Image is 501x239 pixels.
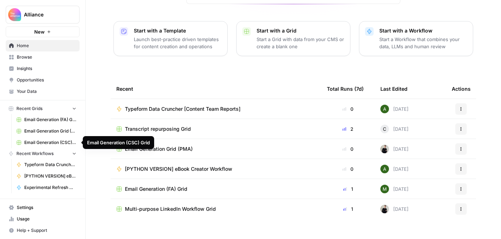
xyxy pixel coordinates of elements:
[6,213,80,225] a: Usage
[24,116,76,123] span: Email Generation (FA) Grid
[125,185,187,193] span: Email Generation (FA) Grid
[327,185,369,193] div: 1
[13,137,80,148] a: Email Generation (CSC) Grid
[24,128,76,134] span: Email Generation Grid (PMA)
[257,27,344,34] p: Start with a Grid
[24,161,76,168] span: Typeform Data Cruncher [Content Team Reports]
[87,139,150,146] div: Email Generation (CSC) Grid
[380,205,389,213] img: rzyuksnmva7rad5cmpd7k6b2ndco
[24,184,76,191] span: Experimental Refresh Workflow
[24,11,67,18] span: Alliance
[327,79,364,99] div: Total Runs (7d)
[13,182,80,193] a: Experimental Refresh Workflow
[116,145,315,153] a: Email Generation Grid (PMA)
[17,43,76,49] span: Home
[113,21,228,56] button: Start with a TemplateLaunch best-practice driven templates for content creation and operations
[116,79,315,99] div: Recent
[380,165,409,173] div: [DATE]
[327,205,369,213] div: 1
[134,36,222,50] p: Launch best-practice driven templates for content creation and operations
[327,105,369,113] div: 0
[380,185,409,193] div: [DATE]
[379,36,467,50] p: Start a Workflow that combines your data, LLMs and human review
[13,125,80,137] a: Email Generation Grid (PMA)
[380,105,409,113] div: [DATE]
[359,21,473,56] button: Start with a WorkflowStart a Workflow that combines your data, LLMs and human review
[380,79,408,99] div: Last Edited
[6,202,80,213] a: Settings
[13,114,80,125] a: Email Generation (FA) Grid
[116,105,315,113] a: Typeform Data Cruncher [Content Team Reports]
[24,139,76,146] span: Email Generation (CSC) Grid
[380,145,409,153] div: [DATE]
[34,28,45,35] span: New
[6,51,80,63] a: Browse
[17,88,76,95] span: Your Data
[6,40,80,51] a: Home
[116,125,315,133] a: Transcript repurposing Grid
[116,205,315,213] a: Multi-purpose LinkedIn Workflow Grid
[116,185,315,193] a: Email Generation (FA) Grid
[17,77,76,83] span: Opportunities
[17,216,76,222] span: Usage
[6,6,80,24] button: Workspace: Alliance
[125,125,191,133] span: Transcript repurposing Grid
[327,125,369,133] div: 2
[125,165,232,173] span: [PYTHON VERSION] eBook Creator Workflow
[13,170,80,182] a: [PYTHON VERSION] eBook Creator Workflow
[380,165,389,173] img: d65nc20463hou62czyfowuui0u3g
[379,27,467,34] p: Start with a Workflow
[16,150,54,157] span: Recent Workflows
[327,145,369,153] div: 0
[13,159,80,170] a: Typeform Data Cruncher [Content Team Reports]
[6,63,80,74] a: Insights
[6,225,80,236] button: Help + Support
[6,103,80,114] button: Recent Grids
[6,148,80,159] button: Recent Workflows
[257,36,344,50] p: Start a Grid with data from your CMS or create a blank one
[236,21,350,56] button: Start with a GridStart a Grid with data from your CMS or create a blank one
[6,86,80,97] a: Your Data
[380,205,409,213] div: [DATE]
[8,8,21,21] img: Alliance Logo
[125,105,241,113] span: Typeform Data Cruncher [Content Team Reports]
[116,165,315,173] a: [PYTHON VERSION] eBook Creator Workflow
[17,204,76,211] span: Settings
[17,227,76,234] span: Help + Support
[380,125,409,133] div: [DATE]
[16,105,42,112] span: Recent Grids
[134,27,222,34] p: Start with a Template
[380,105,389,113] img: d65nc20463hou62czyfowuui0u3g
[125,145,193,153] span: Email Generation Grid (PMA)
[383,125,386,133] span: C
[125,205,216,213] span: Multi-purpose LinkedIn Workflow Grid
[6,26,80,37] button: New
[6,74,80,86] a: Opportunities
[380,185,389,193] img: l5bw1boy7i1vzeyb5kvp5qo3zmc4
[452,79,471,99] div: Actions
[327,165,369,173] div: 0
[17,54,76,60] span: Browse
[17,65,76,72] span: Insights
[380,145,389,153] img: rzyuksnmva7rad5cmpd7k6b2ndco
[24,173,76,179] span: [PYTHON VERSION] eBook Creator Workflow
